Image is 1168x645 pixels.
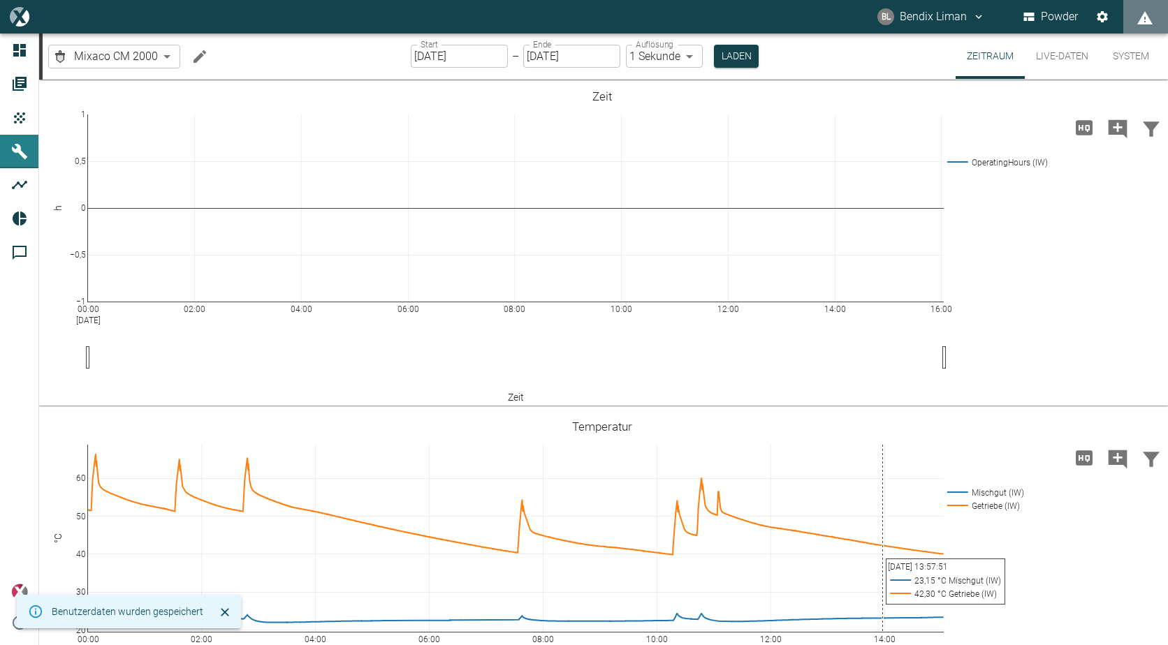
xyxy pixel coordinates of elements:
p: – [512,48,519,64]
span: Hohe Auflösung [1067,450,1101,464]
span: Mixaco CM 2000 [74,48,158,64]
div: 1 Sekunde [626,45,703,68]
input: DD.MM.YYYY [411,45,508,68]
button: Powder [1021,4,1081,29]
button: Daten filtern [1134,440,1168,476]
span: Hohe Auflösung [1067,120,1101,133]
button: Laden [714,45,759,68]
div: Benutzerdaten wurden gespeichert [52,599,203,624]
button: Daten filtern [1134,110,1168,146]
input: DD.MM.YYYY [523,45,620,68]
button: Live-Daten [1025,34,1100,79]
label: Auflösung [636,38,673,50]
div: BL [877,8,894,25]
button: Kommentar hinzufügen [1101,440,1134,476]
label: Start [421,38,438,50]
button: bendix.liman@kansaihelios-cws.de [875,4,987,29]
button: Einstellungen [1090,4,1115,29]
button: System [1100,34,1162,79]
label: Ende [533,38,551,50]
button: Schließen [214,602,235,623]
a: Mixaco CM 2000 [52,48,158,65]
button: Zeitraum [956,34,1025,79]
button: Machine bearbeiten [186,43,214,71]
img: Xplore Logo [11,584,28,600]
button: Kommentar hinzufügen [1101,110,1134,146]
img: logo [10,7,29,26]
